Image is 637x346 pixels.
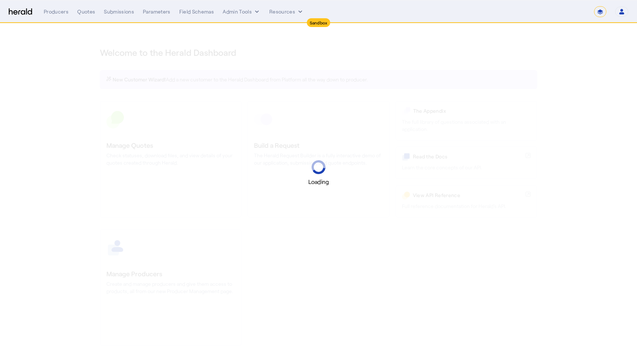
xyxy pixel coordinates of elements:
[269,8,304,15] button: Resources dropdown menu
[307,18,331,27] div: Sandbox
[179,8,214,15] div: Field Schemas
[104,8,134,15] div: Submissions
[44,8,69,15] div: Producers
[77,8,95,15] div: Quotes
[143,8,171,15] div: Parameters
[223,8,261,15] button: internal dropdown menu
[9,8,32,15] img: Herald Logo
